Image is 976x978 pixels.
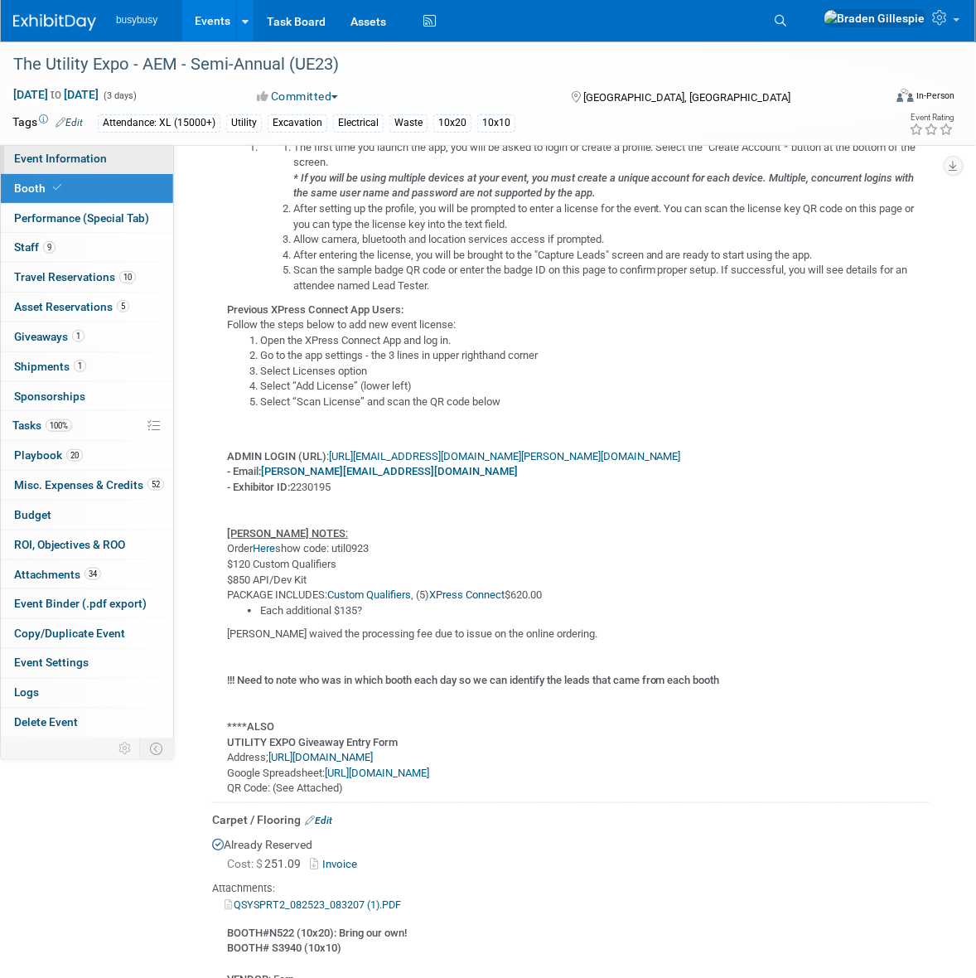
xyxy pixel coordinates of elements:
span: Logs [14,686,39,700]
span: 20 [66,449,83,462]
a: [URL][DOMAIN_NAME] [268,751,373,763]
a: Edit [56,117,83,128]
a: Travel Reservations10 [1,263,173,292]
span: Staff [14,240,56,254]
b: - Email: [227,465,518,477]
li: Open the XPress Connect App and log in. [260,333,930,349]
a: Here [253,542,275,554]
u: : [227,527,348,540]
li: After setting up the profile, you will be prompted to enter a license for the event. You can scan... [293,201,930,232]
a: Attachments34 [1,560,173,589]
a: Giveaways1 [1,322,173,351]
b: * If you will be using multiple devices at your event, you must create a unique account for each ... [293,172,915,200]
span: Booth [14,182,65,195]
img: Braden Gillespie [824,9,926,27]
a: Staff9 [1,233,173,262]
span: Event Binder (.pdf export) [14,597,147,610]
div: Electrical [333,114,384,132]
b: !!! Need to note who was in which booth each day so we can identify the leads that came from each... [227,674,720,686]
a: Booth [1,174,173,203]
button: Committed [251,88,345,104]
div: Attachments: [212,881,930,896]
span: Misc. Expenses & Credits [14,478,164,491]
a: Performance (Special Tab) [1,204,173,233]
li: The first time you launch the app, you will be asked to login or create a profile. Select the "Cr... [293,140,930,201]
a: Invoice [310,858,364,870]
li: Each additional $135? [260,603,930,619]
div: Waste [389,114,428,132]
span: Shipments [14,360,86,373]
div: 10x20 [433,114,471,132]
a: [URL][DOMAIN_NAME] [325,767,429,779]
div: Utility [226,114,262,132]
span: 1 [74,360,86,372]
div: Excavation [268,114,327,132]
i: Booth reservation complete [53,183,61,192]
span: [GEOGRAPHIC_DATA], [GEOGRAPHIC_DATA] [584,91,791,104]
span: Delete Event [14,716,78,729]
a: Event Binder (.pdf export) [1,589,173,618]
b: BOOTH# S3940 (10x10) [227,942,341,954]
a: [URL][EMAIL_ADDRESS][DOMAIN_NAME][PERSON_NAME][DOMAIN_NAME] [329,450,681,462]
a: Sponsorships [1,382,173,411]
img: ExhibitDay [13,14,96,31]
td: Toggle Event Tabs [140,738,174,760]
b: Previous XPress Connect App Users: [227,303,403,316]
span: Performance (Special Tab) [14,211,149,225]
span: 251.09 [227,857,307,870]
div: In-Person [916,90,955,102]
a: Delete Event [1,709,173,738]
span: busybusy [116,14,157,26]
b: ADMIN LOGIN (URL) [227,450,326,462]
span: Cost: $ [227,857,264,870]
span: Event Settings [14,656,89,670]
span: Event Information [14,152,107,165]
img: Format-Inperson.png [897,89,914,102]
a: Budget [1,501,173,530]
a: QSYSPRT2_082523_083207 (1).PDF [225,898,401,911]
span: 34 [85,568,101,580]
div: Event Format [809,86,955,111]
span: 5 [117,300,129,312]
span: Copy/Duplicate Event [14,627,125,640]
li: Scan the sample badge QR code or enter the badge ID on this page to confirm proper setup. If succ... [293,263,930,293]
a: XPress Connect [429,588,505,601]
div: Carpet / Flooring [212,811,930,828]
td: Personalize Event Tab Strip [111,738,140,760]
a: Tasks100% [1,411,173,440]
span: 100% [46,419,72,432]
a: Edit [305,815,332,826]
span: (3 days) [102,90,137,101]
a: Custom Qualifiers [327,588,411,601]
a: Shipments1 [1,352,173,381]
li: After entering the license, you will be brought to the "Capture Leads" screen and are ready to st... [293,248,930,264]
a: Logs [1,679,173,708]
b: BOOTH#N522 (10x20): Bring our own! [227,927,407,939]
span: [DATE] [DATE] [12,87,99,102]
span: ROI, Objectives & ROO [14,538,125,551]
span: 10 [119,271,136,283]
div: 10x10 [477,114,515,132]
span: Attachments [14,568,101,581]
div: Attendance: XL (15000+) [98,114,220,132]
span: 52 [147,478,164,491]
span: Tasks [12,419,72,432]
span: Budget [14,508,51,521]
b: UTILITY EXPO Giveaway Entry Form [227,736,398,748]
span: 9 [43,241,56,254]
li: Select “Scan License” and scan the QR code below [260,395,930,410]
td: Tags [12,114,83,133]
a: Event Information [1,144,173,173]
a: [PERSON_NAME][EMAIL_ADDRESS][DOMAIN_NAME] [261,465,518,477]
a: Copy/Duplicate Event [1,619,173,648]
a: Playbook20 [1,441,173,470]
span: Giveaways [14,330,85,343]
b: - Exhibitor ID: [227,481,290,493]
a: Misc. Expenses & Credits52 [1,471,173,500]
li: Select Licenses option [260,364,930,380]
div: The Utility Expo - AEM - Semi-Annual (UE23) [7,50,863,80]
span: to [48,88,64,101]
span: Sponsorships [14,390,85,403]
span: Playbook [14,448,83,462]
li: Go to the app settings - the 3 lines in upper righthand corner [260,348,930,364]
